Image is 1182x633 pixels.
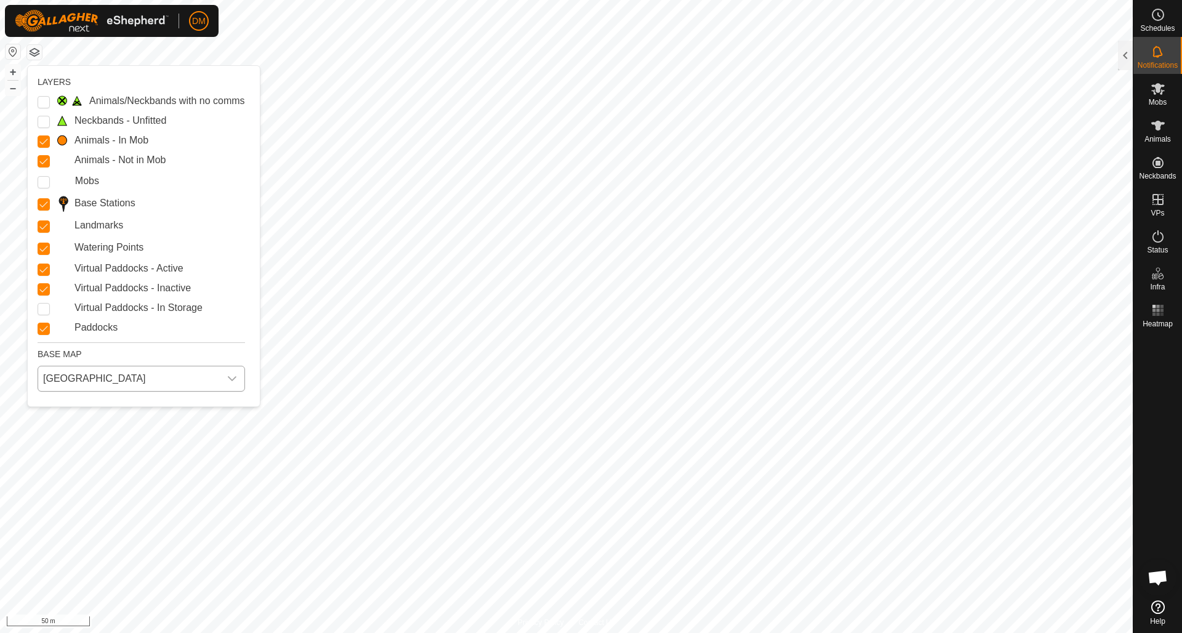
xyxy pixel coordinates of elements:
label: Neckbands - Unfitted [74,113,166,128]
label: Virtual Paddocks - In Storage [74,300,203,315]
div: LAYERS [38,76,245,89]
label: Animals - In Mob [74,133,148,148]
button: Reset Map [6,44,20,59]
span: Schedules [1140,25,1175,32]
span: Status [1147,246,1168,254]
label: Paddocks [74,320,118,335]
a: Privacy Policy [518,617,564,628]
label: Watering Points [74,240,143,255]
a: Contact Us [579,617,615,628]
div: BASE MAP [38,342,245,361]
button: – [6,81,20,95]
label: Animals - Not in Mob [74,153,166,167]
label: Animals/Neckbands with no comms [89,94,245,108]
button: Map Layers [27,45,42,60]
span: Animals [1144,135,1171,143]
label: Landmarks [74,218,123,233]
span: DM [192,15,206,28]
button: + [6,65,20,79]
span: Neckbands [1139,172,1176,180]
div: Open chat [1140,559,1176,596]
a: Help [1133,595,1182,630]
span: Heatmap [1143,320,1173,328]
span: Notifications [1138,62,1178,69]
span: New Zealand [38,366,220,391]
label: Virtual Paddocks - Active [74,261,183,276]
div: dropdown trigger [220,366,244,391]
label: Virtual Paddocks - Inactive [74,281,191,296]
span: Infra [1150,283,1165,291]
span: Help [1150,618,1165,625]
span: Mobs [1149,99,1167,106]
span: VPs [1151,209,1164,217]
label: Base Stations [74,196,135,211]
label: Mobs [75,174,99,188]
img: Gallagher Logo [15,10,169,32]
